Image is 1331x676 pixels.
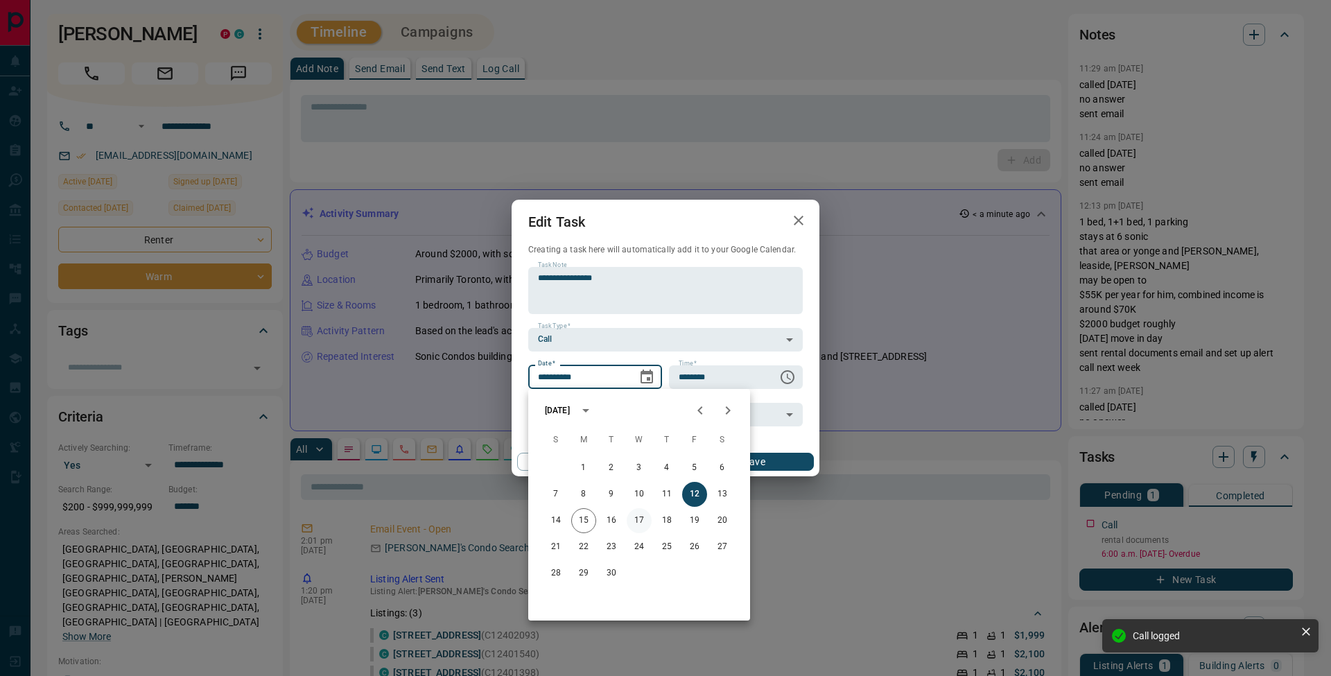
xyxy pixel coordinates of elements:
button: 21 [543,535,568,560]
span: Tuesday [599,426,624,454]
button: 7 [543,482,568,507]
button: 11 [654,482,679,507]
button: 6 [710,456,735,480]
button: 25 [654,535,679,560]
button: 4 [654,456,679,480]
h2: Edit Task [512,200,602,244]
button: 9 [599,482,624,507]
button: 16 [599,508,624,533]
label: Task Type [538,322,571,331]
button: 12 [682,482,707,507]
button: 26 [682,535,707,560]
button: Next month [714,397,742,424]
button: 30 [599,561,624,586]
button: 8 [571,482,596,507]
button: 2 [599,456,624,480]
span: Monday [571,426,596,454]
button: 1 [571,456,596,480]
button: Choose time, selected time is 6:00 AM [774,363,801,391]
button: 3 [627,456,652,480]
button: 13 [710,482,735,507]
p: Creating a task here will automatically add it to your Google Calendar. [528,244,803,256]
button: 10 [627,482,652,507]
button: Cancel [517,453,636,471]
div: Call logged [1133,630,1295,641]
button: calendar view is open, switch to year view [574,399,598,422]
button: Choose date, selected date is Sep 12, 2025 [633,363,661,391]
button: 14 [543,508,568,533]
button: 22 [571,535,596,560]
label: Time [679,359,697,368]
button: 23 [599,535,624,560]
button: 20 [710,508,735,533]
button: Save [695,453,814,471]
button: 28 [543,561,568,586]
span: Friday [682,426,707,454]
div: Call [528,328,803,352]
span: Thursday [654,426,679,454]
button: 5 [682,456,707,480]
span: Sunday [543,426,568,454]
button: 19 [682,508,707,533]
div: [DATE] [545,404,570,417]
button: 15 [571,508,596,533]
label: Task Note [538,261,566,270]
button: 17 [627,508,652,533]
span: Saturday [710,426,735,454]
button: 24 [627,535,652,560]
label: Date [538,359,555,368]
button: 27 [710,535,735,560]
button: 29 [571,561,596,586]
span: Wednesday [627,426,652,454]
button: 18 [654,508,679,533]
button: Previous month [686,397,714,424]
